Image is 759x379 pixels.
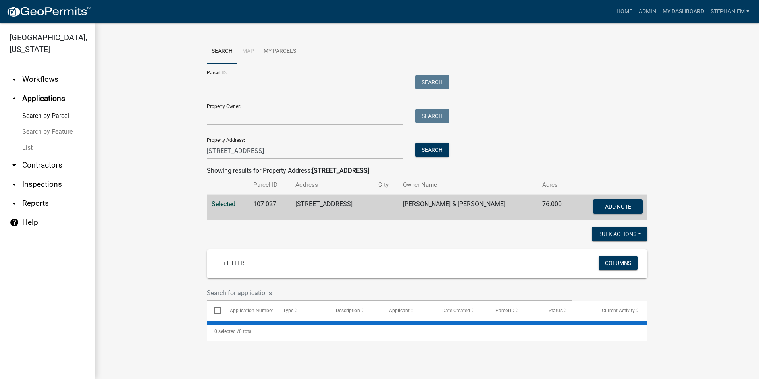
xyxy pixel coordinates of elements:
[212,200,235,208] a: Selected
[636,4,659,19] a: Admin
[214,329,239,334] span: 0 selected /
[291,195,374,221] td: [STREET_ADDRESS]
[398,195,537,221] td: [PERSON_NAME] & [PERSON_NAME]
[594,301,647,320] datatable-header-cell: Current Activity
[249,176,291,194] th: Parcel ID
[259,39,301,64] a: My Parcels
[599,256,638,270] button: Columns
[336,308,360,313] span: Description
[659,4,707,19] a: My Dashboard
[398,176,537,194] th: Owner Name
[605,203,631,210] span: Add Note
[415,75,449,89] button: Search
[207,39,237,64] a: Search
[435,301,488,320] datatable-header-cell: Date Created
[10,218,19,227] i: help
[207,321,647,341] div: 0 total
[312,167,369,174] strong: [STREET_ADDRESS]
[10,180,19,189] i: arrow_drop_down
[415,143,449,157] button: Search
[537,195,574,221] td: 76.000
[10,75,19,84] i: arrow_drop_down
[537,176,574,194] th: Acres
[10,160,19,170] i: arrow_drop_down
[10,199,19,208] i: arrow_drop_down
[374,176,398,194] th: City
[249,195,291,221] td: 107 027
[389,308,410,313] span: Applicant
[275,301,328,320] datatable-header-cell: Type
[602,308,635,313] span: Current Activity
[230,308,273,313] span: Application Number
[592,227,647,241] button: Bulk Actions
[488,301,541,320] datatable-header-cell: Parcel ID
[549,308,563,313] span: Status
[593,199,643,214] button: Add Note
[707,4,753,19] a: StephanieM
[222,301,275,320] datatable-header-cell: Application Number
[207,166,647,176] div: Showing results for Property Address:
[207,301,222,320] datatable-header-cell: Select
[541,301,594,320] datatable-header-cell: Status
[291,176,374,194] th: Address
[415,109,449,123] button: Search
[283,308,293,313] span: Type
[10,94,19,103] i: arrow_drop_up
[613,4,636,19] a: Home
[442,308,470,313] span: Date Created
[207,285,572,301] input: Search for applications
[381,301,435,320] datatable-header-cell: Applicant
[328,301,381,320] datatable-header-cell: Description
[495,308,514,313] span: Parcel ID
[216,256,250,270] a: + Filter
